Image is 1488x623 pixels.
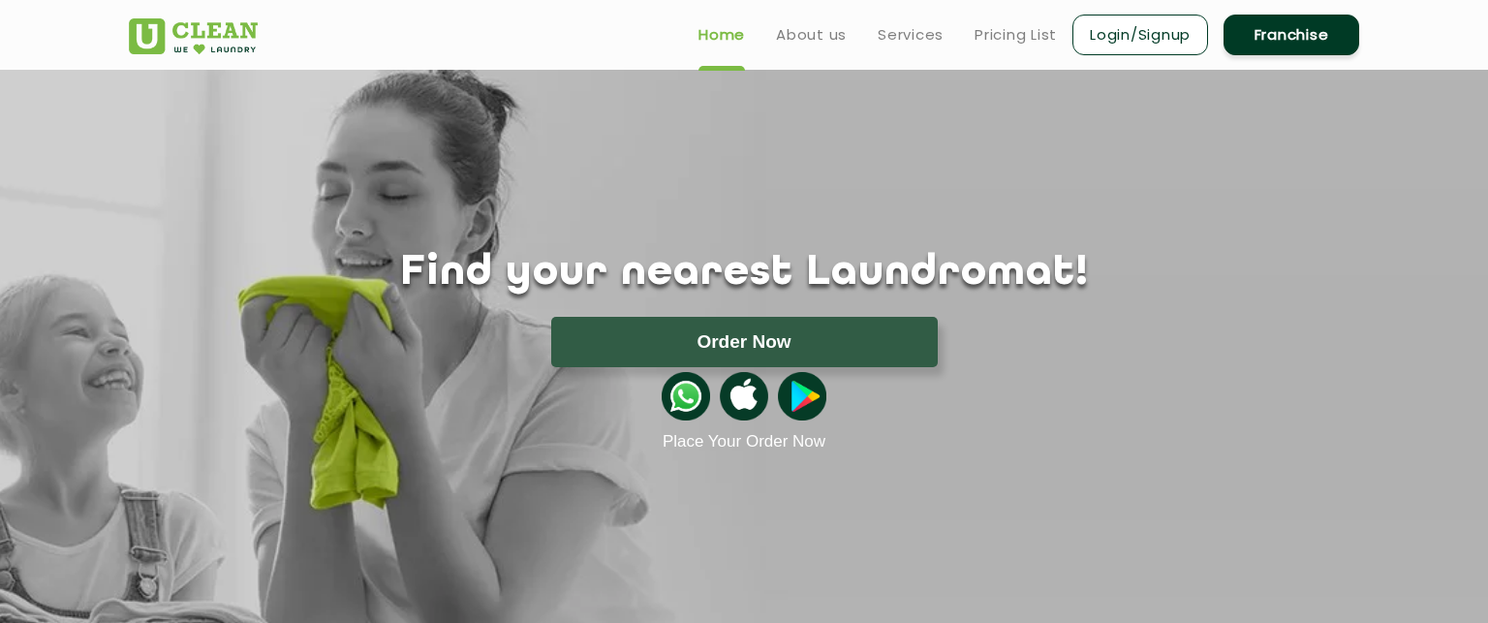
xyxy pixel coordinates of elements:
img: playstoreicon.png [778,372,826,421]
button: Order Now [551,317,938,367]
a: Franchise [1224,15,1359,55]
a: Login/Signup [1072,15,1208,55]
img: UClean Laundry and Dry Cleaning [129,18,258,54]
img: whatsappicon.png [662,372,710,421]
a: Pricing List [975,23,1057,47]
a: Services [878,23,944,47]
a: Place Your Order Now [663,432,825,452]
h1: Find your nearest Laundromat! [114,249,1374,297]
img: apple-icon.png [720,372,768,421]
a: About us [776,23,847,47]
a: Home [698,23,745,47]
